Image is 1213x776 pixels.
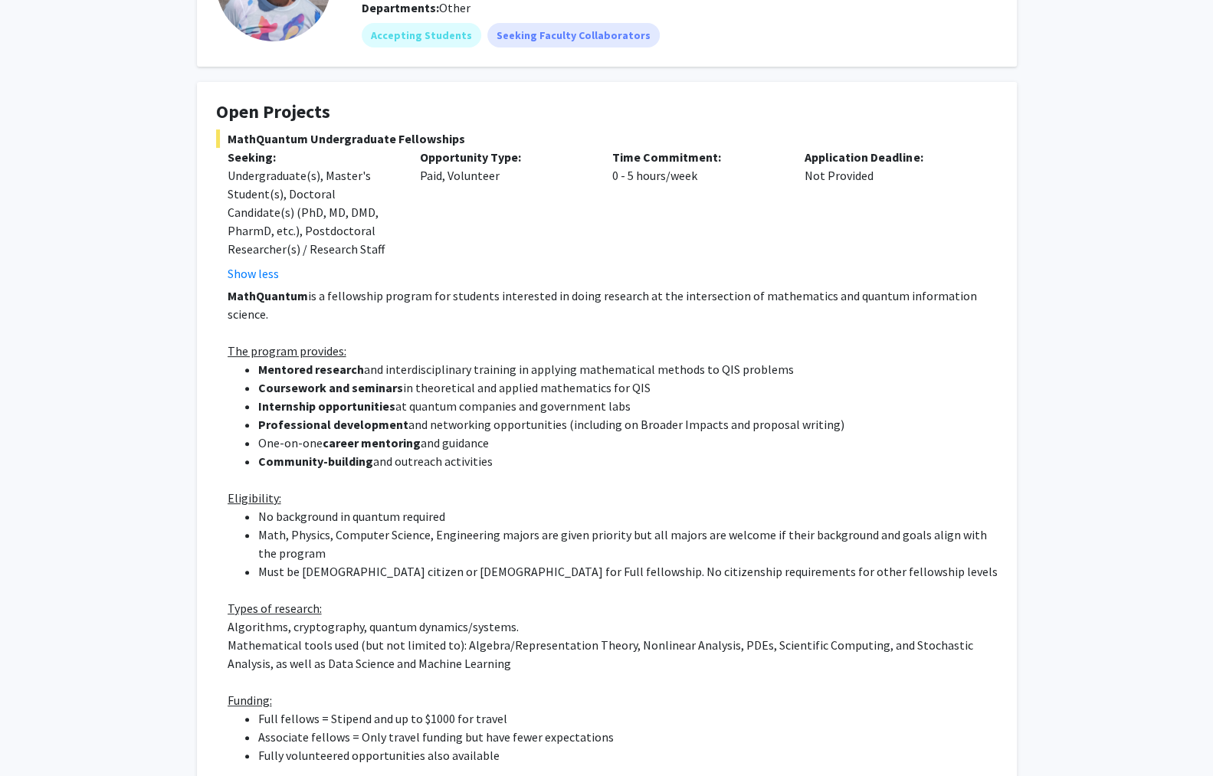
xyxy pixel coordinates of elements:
div: Paid, Volunteer [408,148,601,283]
div: Not Provided [793,148,985,283]
h4: Open Projects [216,101,998,123]
strong: career mentoring [323,435,421,450]
u: Types of research: [228,601,322,616]
li: and networking opportunities (including on Broader Impacts and proposal writing) [258,415,998,434]
p: Mathematical tools used (but not limited to): Algebra/Representation Theory, Nonlinear Analysis, ... [228,636,998,673]
li: Fully volunteered opportunities also available [258,746,998,765]
li: One-on-one and guidance [258,434,998,452]
iframe: Chat [11,707,65,765]
li: and outreach activities [258,452,998,470]
strong: Internship opportunities [258,398,395,414]
u: Eligibility: [228,490,281,506]
li: Associate fellows = Only travel funding but have fewer expectations [258,728,998,746]
p: Application Deadline: [805,148,974,166]
mat-chip: Accepting Students [362,23,481,47]
li: at quantum companies and government labs [258,397,998,415]
strong: Professional development [258,417,408,432]
li: Full fellows = Stipend and up to $1000 for travel [258,709,998,728]
strong: MathQuantum [228,288,308,303]
strong: Community-building [258,453,373,469]
u: Funding: [228,693,272,708]
div: Undergraduate(s), Master's Student(s), Doctoral Candidate(s) (PhD, MD, DMD, PharmD, etc.), Postdo... [228,166,397,258]
mat-chip: Seeking Faculty Collaborators [487,23,660,47]
div: 0 - 5 hours/week [601,148,793,283]
strong: Mentored research [258,362,364,377]
button: Show less [228,264,279,283]
p: Seeking: [228,148,397,166]
p: is a fellowship program for students interested in doing research at the intersection of mathemat... [228,286,998,323]
u: The program provides: [228,343,346,359]
span: MathQuantum Undergraduate Fellowships [216,129,998,148]
li: Must be [DEMOGRAPHIC_DATA] citizen or [DEMOGRAPHIC_DATA] for Full fellowship. No citizenship requ... [258,562,998,581]
li: in theoretical and applied mathematics for QIS [258,378,998,397]
li: and interdisciplinary training in applying mathematical methods to QIS problems [258,360,998,378]
li: Math, Physics, Computer Science, Engineering majors are given priority but all majors are welcome... [258,526,998,562]
p: Algorithms, cryptography, quantum dynamics/systems. [228,617,998,636]
p: Time Commitment: [612,148,782,166]
p: Opportunity Type: [420,148,589,166]
strong: Coursework and seminars [258,380,403,395]
li: No background in quantum required [258,507,998,526]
